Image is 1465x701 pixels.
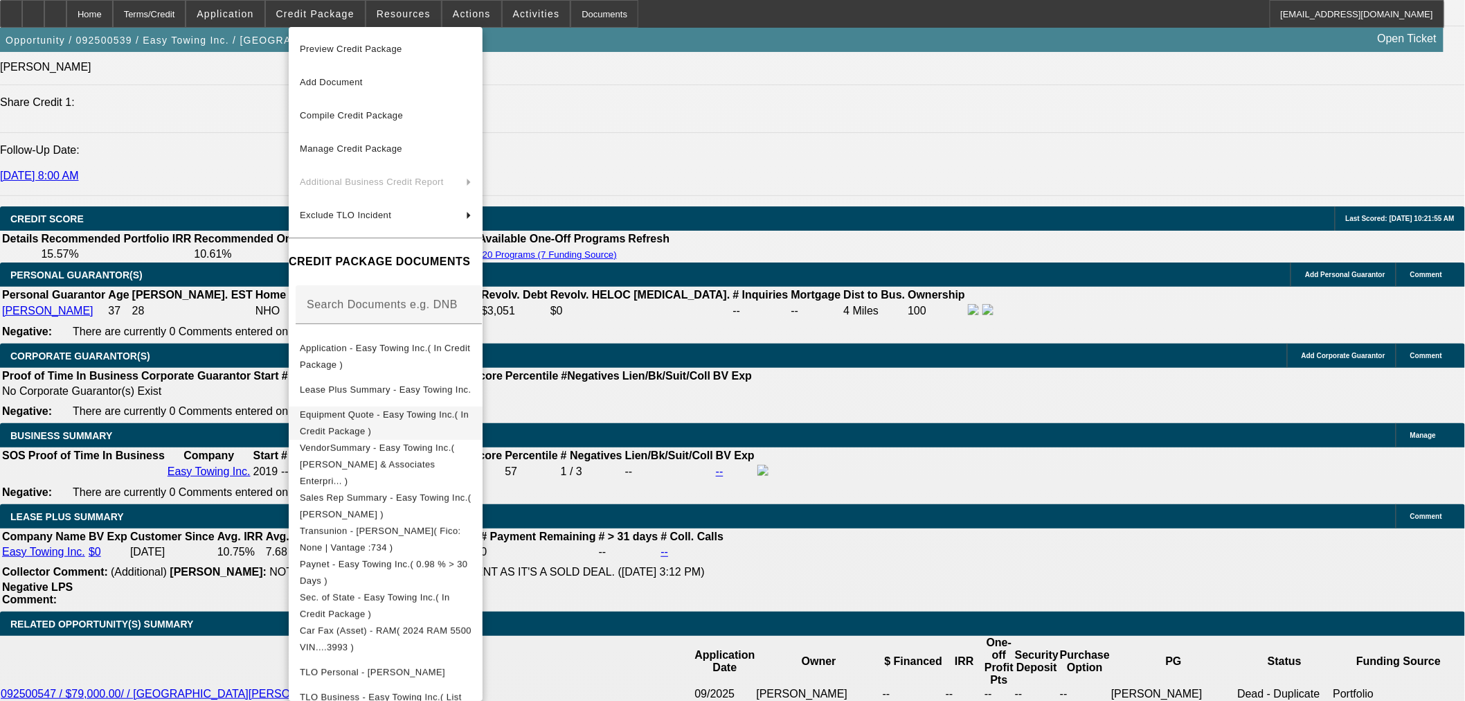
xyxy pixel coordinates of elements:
button: Sales Rep Summary - Easy Towing Inc.( Zallik, Asher ) [289,489,483,522]
span: Manage Credit Package [300,143,402,154]
button: TLO Personal - Bagheri, Hamed [289,655,483,689]
span: Car Fax (Asset) - RAM( 2024 RAM 5500 VIN....3993 ) [300,625,471,652]
span: Application - Easy Towing Inc.( In Credit Package ) [300,342,470,369]
span: Add Document [300,77,363,87]
span: Sec. of State - Easy Towing Inc.( In Credit Package ) [300,592,450,619]
span: Lease Plus Summary - Easy Towing Inc. [300,384,471,394]
span: TLO Personal - [PERSON_NAME] [300,666,445,677]
button: Paynet - Easy Towing Inc.( 0.98 % > 30 Days ) [289,556,483,589]
button: Equipment Quote - Easy Towing Inc.( In Credit Package ) [289,406,483,439]
span: Preview Credit Package [300,44,402,54]
mat-label: Search Documents e.g. DNB [307,298,458,310]
button: Application - Easy Towing Inc.( In Credit Package ) [289,339,483,373]
button: Car Fax (Asset) - RAM( 2024 RAM 5500 VIN....3993 ) [289,622,483,655]
button: Lease Plus Summary - Easy Towing Inc. [289,373,483,406]
button: Sec. of State - Easy Towing Inc.( In Credit Package ) [289,589,483,622]
span: VendorSummary - Easy Towing Inc.( [PERSON_NAME] & Associates Enterpri... ) [300,442,454,486]
span: Exclude TLO Incident [300,210,391,220]
span: Paynet - Easy Towing Inc.( 0.98 % > 30 Days ) [300,558,467,585]
span: Compile Credit Package [300,110,403,121]
span: Sales Rep Summary - Easy Towing Inc.( [PERSON_NAME] ) [300,492,471,519]
h4: CREDIT PACKAGE DOCUMENTS [289,254,483,270]
button: VendorSummary - Easy Towing Inc.( Davis & Associates Enterpri... ) [289,439,483,489]
span: Equipment Quote - Easy Towing Inc.( In Credit Package ) [300,409,469,436]
span: Transunion - [PERSON_NAME]( Fico: None | Vantage :734 ) [300,525,461,552]
button: Transunion - Bagheri, Hamed( Fico: None | Vantage :734 ) [289,522,483,556]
